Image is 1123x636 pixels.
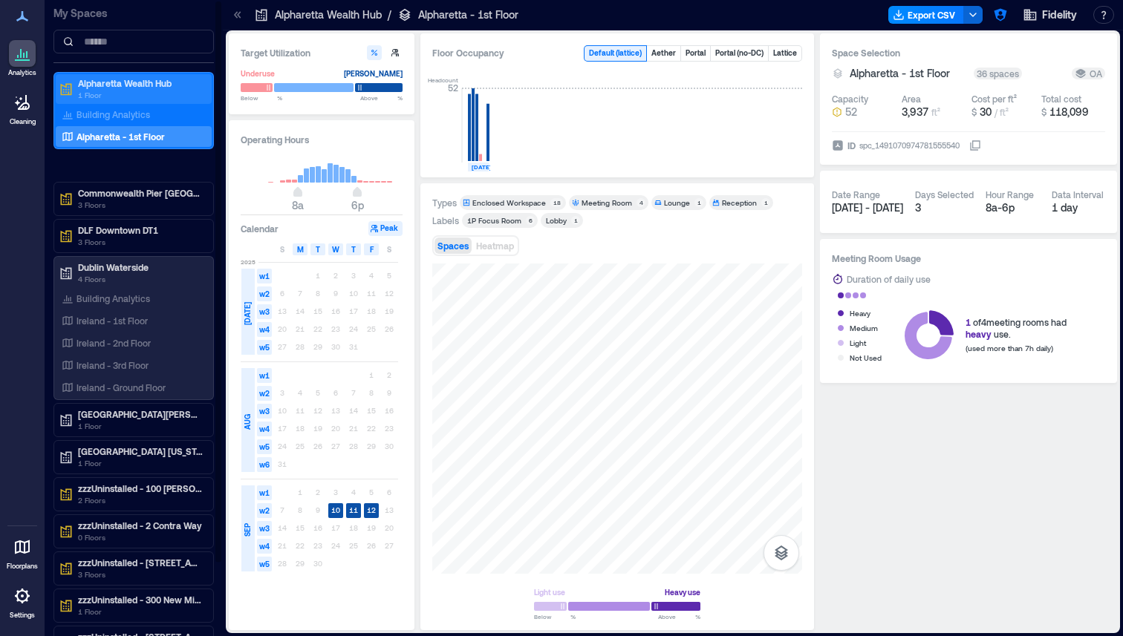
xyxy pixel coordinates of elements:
div: Heavy use [665,585,700,600]
p: Ireland - 1st Floor [77,315,148,327]
button: Peak [368,221,403,236]
span: w1 [257,368,272,383]
span: 118,099 [1049,105,1089,118]
h3: Space Selection [832,45,1105,60]
div: Lobby [546,215,567,226]
p: 3 Floors [78,568,203,580]
text: 11 [349,505,358,514]
div: Lounge [664,197,690,208]
span: 2025 [241,258,255,266]
h3: Calendar [241,221,279,236]
p: / [388,7,391,22]
span: Fidelity [1042,7,1077,22]
span: $ [1041,107,1046,117]
span: T [351,243,356,255]
span: / ft² [995,107,1009,117]
div: Date Range [832,188,880,200]
button: Portal (no-DC) [711,46,768,61]
button: $ 30 / ft² [971,105,1035,119]
p: Settings [10,611,35,620]
h3: Target Utilization [241,45,403,60]
span: w2 [257,286,272,301]
a: Cleaning [4,85,41,131]
p: Alpharetta Wealth Hub [275,7,382,22]
div: Underuse [241,66,275,81]
div: 1 day [1052,200,1106,215]
p: 1 Floor [78,606,203,617]
p: zzzUninstalled - 100 [PERSON_NAME] [78,482,203,494]
a: Floorplans [2,529,42,575]
span: w4 [257,322,272,337]
button: 52 [832,105,896,119]
p: Alpharetta - 1st Floor [418,7,518,22]
div: Types [432,197,457,209]
p: Ireland - Ground Floor [77,381,166,393]
button: Heatmap [473,237,517,254]
span: ft² [931,107,940,117]
a: Analytics [4,36,41,82]
div: Light use [534,585,565,600]
p: 1 Floor [78,89,203,101]
h3: Operating Hours [241,132,403,147]
span: M [297,243,304,255]
button: Spaces [434,237,472,254]
p: Cleaning [10,117,36,126]
span: SEP [241,523,253,537]
p: zzzUninstalled - [STREET_ADDRESS] [78,557,203,568]
span: [DATE] - [DATE] [832,201,903,214]
p: Ireland - 2nd Floor [77,337,151,349]
p: Commonwealth Pier [GEOGRAPHIC_DATA] [78,187,203,199]
span: AUG [241,414,253,430]
p: 1 Floor [78,457,203,469]
span: w4 [257,539,272,554]
div: Total cost [1041,93,1081,105]
p: Floorplans [7,562,38,571]
div: of 4 meeting rooms had use. [966,316,1067,340]
span: [DATE] [241,302,253,325]
button: Aether [647,46,680,61]
span: Above % [658,612,700,621]
button: Portal [681,46,710,61]
span: (used more than 7h daily) [966,344,1053,353]
p: [GEOGRAPHIC_DATA] [US_STATE] [78,445,203,457]
p: Alpharetta Wealth Hub [78,77,203,89]
p: zzzUninstalled - 300 New Millennium [78,594,203,606]
span: Above % [360,94,403,102]
span: ID [847,138,856,153]
span: w1 [257,269,272,283]
span: $ [971,107,977,117]
span: 8a [292,199,304,212]
span: w2 [257,503,272,518]
span: Below % [241,94,282,102]
span: 30 [980,105,992,118]
span: 6p [351,199,364,212]
span: w5 [257,340,272,355]
div: 1 [694,198,703,207]
div: Enclosed Workspace [472,197,546,208]
p: 3 Floors [78,236,203,248]
p: My Spaces [53,6,214,21]
div: Capacity [832,93,868,105]
span: w3 [257,404,272,419]
div: Duration of daily use [847,272,931,286]
div: Area [902,93,921,105]
div: Data Interval [1052,188,1104,200]
p: 2 Floors [78,494,203,506]
p: 0 Floors [78,531,203,543]
p: 3 Floors [78,199,203,211]
text: [DATE] [472,163,492,171]
span: W [332,243,339,255]
div: 1 [761,198,770,207]
span: S [280,243,284,255]
p: 4 Floors [78,273,203,285]
span: w1 [257,485,272,500]
span: w6 [257,457,272,472]
p: Building Analytics [77,292,150,304]
div: 1P Focus Room [467,215,521,226]
div: 1 [571,216,580,225]
span: Heatmap [476,240,514,251]
span: Below % [534,612,576,621]
div: Labels [432,214,459,226]
span: 52 [845,105,857,119]
span: 1 [966,317,971,327]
